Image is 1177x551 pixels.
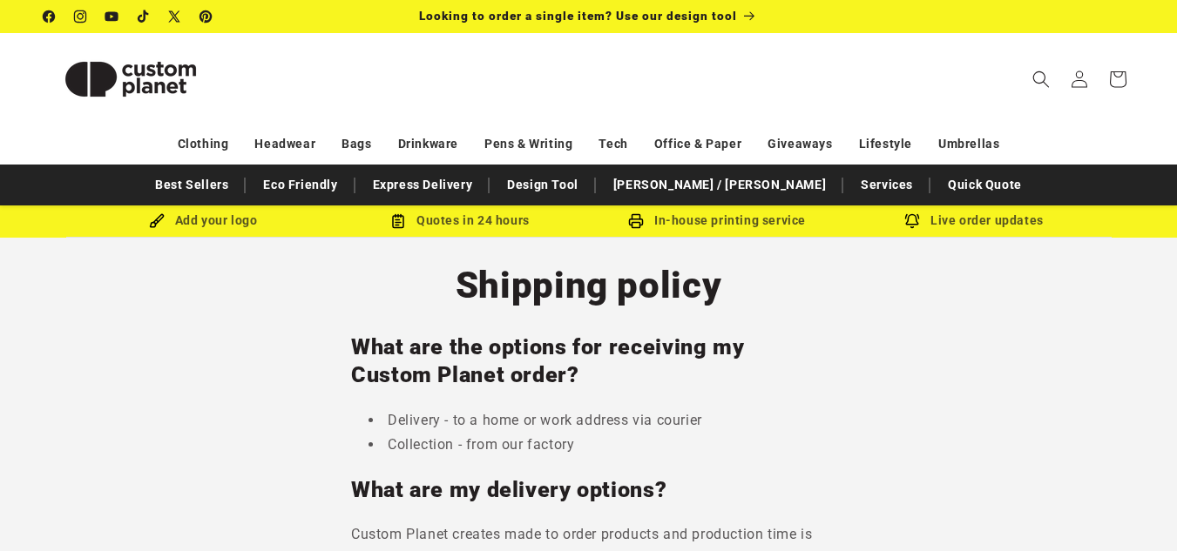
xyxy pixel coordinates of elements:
[498,170,587,200] a: Design Tool
[846,210,1103,232] div: Live order updates
[768,129,832,159] a: Giveaways
[589,210,846,232] div: In-house printing service
[859,129,912,159] a: Lifestyle
[939,170,1031,200] a: Quick Quote
[419,9,737,23] span: Looking to order a single item? Use our design tool
[254,170,346,200] a: Eco Friendly
[178,129,229,159] a: Clothing
[351,333,826,390] h2: What are the options for receiving my Custom Planet order?
[628,213,644,229] img: In-house printing
[44,40,218,118] img: Custom Planet
[254,129,315,159] a: Headwear
[654,129,741,159] a: Office & Paper
[398,129,458,159] a: Drinkware
[342,129,371,159] a: Bags
[938,129,999,159] a: Umbrellas
[75,210,332,232] div: Add your logo
[605,170,835,200] a: [PERSON_NAME] / [PERSON_NAME]
[484,129,572,159] a: Pens & Writing
[1022,60,1060,98] summary: Search
[369,433,826,458] li: Collection - from our factory
[369,408,826,433] li: Delivery - to a home or work address via courier
[599,129,627,159] a: Tech
[332,210,589,232] div: Quotes in 24 hours
[37,33,225,124] a: Custom Planet
[852,170,922,200] a: Services
[146,170,237,200] a: Best Sellers
[904,213,920,229] img: Order updates
[364,170,482,200] a: Express Delivery
[351,262,826,309] h1: Shipping policy
[390,213,406,229] img: Order Updates Icon
[149,213,165,229] img: Brush Icon
[351,476,826,504] h2: What are my delivery options?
